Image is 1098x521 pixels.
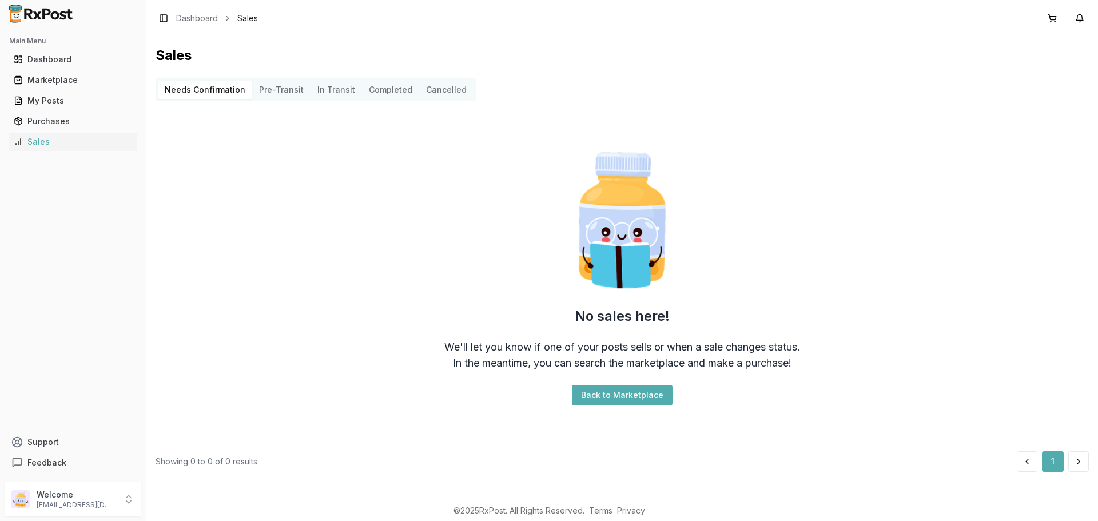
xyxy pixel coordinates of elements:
h2: Main Menu [9,37,137,46]
button: My Posts [5,92,141,110]
div: Sales [14,136,132,148]
button: Pre-Transit [252,81,311,99]
img: User avatar [11,490,30,508]
button: Back to Marketplace [572,385,673,405]
nav: breadcrumb [176,13,258,24]
p: [EMAIL_ADDRESS][DOMAIN_NAME] [37,500,116,510]
h2: No sales here! [575,307,670,325]
a: Purchases [9,111,137,132]
img: Smart Pill Bottle [549,147,695,293]
button: 1 [1042,451,1064,472]
a: Privacy [617,506,645,515]
img: RxPost Logo [5,5,78,23]
button: Needs Confirmation [158,81,252,99]
button: Completed [362,81,419,99]
span: Feedback [27,457,66,468]
div: We'll let you know if one of your posts sells or when a sale changes status. [444,339,800,355]
a: Sales [9,132,137,152]
button: In Transit [311,81,362,99]
p: Welcome [37,489,116,500]
a: Terms [589,506,612,515]
button: Sales [5,133,141,151]
a: Dashboard [9,49,137,70]
button: Cancelled [419,81,474,99]
button: Support [5,432,141,452]
div: Showing 0 to 0 of 0 results [156,456,257,467]
div: Dashboard [14,54,132,65]
div: In the meantime, you can search the marketplace and make a purchase! [453,355,791,371]
div: My Posts [14,95,132,106]
a: Dashboard [176,13,218,24]
h1: Sales [156,46,1089,65]
a: Marketplace [9,70,137,90]
button: Marketplace [5,71,141,89]
button: Purchases [5,112,141,130]
button: Dashboard [5,50,141,69]
div: Purchases [14,116,132,127]
div: Marketplace [14,74,132,86]
span: Sales [237,13,258,24]
button: Feedback [5,452,141,473]
a: My Posts [9,90,137,111]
